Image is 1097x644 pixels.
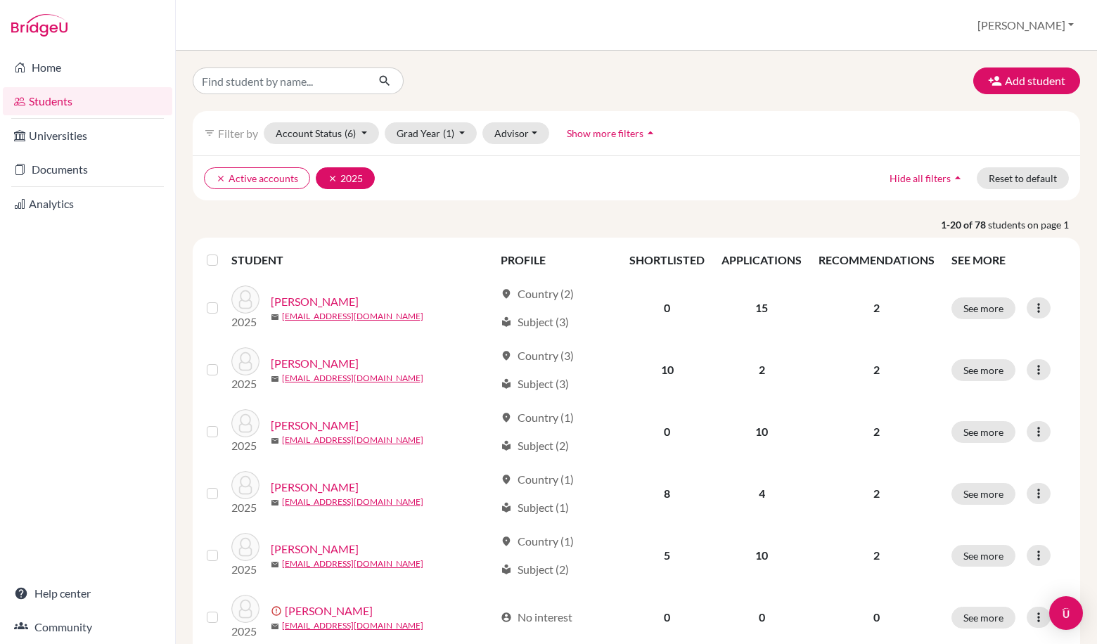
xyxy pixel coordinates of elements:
a: [EMAIL_ADDRESS][DOMAIN_NAME] [282,558,423,570]
div: Subject (3) [501,375,569,392]
th: PROFILE [492,243,621,277]
a: Home [3,53,172,82]
i: clear [328,174,338,183]
button: See more [951,607,1015,629]
div: Subject (2) [501,437,569,454]
span: mail [271,375,279,383]
a: Documents [3,155,172,183]
p: 2025 [231,561,259,578]
span: students on page 1 [988,217,1080,232]
div: Country (1) [501,471,574,488]
button: [PERSON_NAME] [971,12,1080,39]
button: Account Status(6) [264,122,379,144]
span: location_on [501,350,512,361]
p: 2 [819,485,935,502]
p: 2025 [231,375,259,392]
div: Subject (1) [501,499,569,516]
a: [EMAIL_ADDRESS][DOMAIN_NAME] [282,372,423,385]
span: location_on [501,474,512,485]
td: 15 [713,277,810,339]
th: SEE MORE [943,243,1074,277]
button: See more [951,545,1015,567]
div: No interest [501,609,572,626]
p: 2 [819,300,935,316]
img: Besson, Louis [231,471,259,499]
a: [EMAIL_ADDRESS][DOMAIN_NAME] [282,434,423,446]
a: Community [3,613,172,641]
a: [EMAIL_ADDRESS][DOMAIN_NAME] [282,619,423,632]
button: Show more filtersarrow_drop_up [555,122,669,144]
td: 0 [621,401,713,463]
span: mail [271,437,279,445]
span: (6) [345,127,356,139]
div: Open Intercom Messenger [1049,596,1083,630]
div: Country (1) [501,533,574,550]
span: location_on [501,412,512,423]
span: (1) [443,127,454,139]
td: 0 [621,277,713,339]
p: 2 [819,547,935,564]
div: Country (3) [501,347,574,364]
th: STUDENT [231,243,492,277]
button: Add student [973,67,1080,94]
img: Ahmedov, Behruz [231,285,259,314]
a: [PERSON_NAME] [271,293,359,310]
th: SHORTLISTED [621,243,713,277]
th: APPLICATIONS [713,243,810,277]
td: 8 [621,463,713,524]
button: Reset to default [977,167,1069,189]
td: 5 [621,524,713,586]
img: Beber, Tommaso [231,409,259,437]
a: [PERSON_NAME] [285,603,373,619]
p: 2025 [231,499,259,516]
span: local_library [501,564,512,575]
button: See more [951,483,1015,505]
a: [EMAIL_ADDRESS][DOMAIN_NAME] [282,496,423,508]
span: Filter by [218,127,258,140]
button: See more [951,421,1015,443]
p: 2025 [231,623,259,640]
p: 2 [819,423,935,440]
i: clear [216,174,226,183]
a: [PERSON_NAME] [271,479,359,496]
span: local_library [501,440,512,451]
span: mail [271,622,279,631]
button: clear2025 [316,167,375,189]
img: Bridge-U [11,14,68,37]
span: Show more filters [567,127,643,139]
td: 2 [713,339,810,401]
span: local_library [501,316,512,328]
a: Help center [3,579,172,607]
span: error_outline [271,605,285,617]
button: Hide all filtersarrow_drop_up [878,167,977,189]
span: mail [271,560,279,569]
button: Advisor [482,122,549,144]
a: [PERSON_NAME] [271,355,359,372]
img: Bloch, Oli [231,595,259,623]
span: local_library [501,378,512,389]
p: 2025 [231,314,259,330]
button: See more [951,359,1015,381]
a: Analytics [3,190,172,218]
span: location_on [501,536,512,547]
span: location_on [501,288,512,300]
button: Grad Year(1) [385,122,477,144]
span: mail [271,313,279,321]
i: filter_list [204,127,215,139]
a: Students [3,87,172,115]
a: [EMAIL_ADDRESS][DOMAIN_NAME] [282,310,423,323]
button: clearActive accounts [204,167,310,189]
p: 2025 [231,437,259,454]
a: Universities [3,122,172,150]
i: arrow_drop_up [951,171,965,185]
strong: 1-20 of 78 [941,217,988,232]
input: Find student by name... [193,67,367,94]
td: 10 [713,401,810,463]
img: Bethell, Jacob [231,533,259,561]
td: 10 [621,339,713,401]
div: Country (2) [501,285,574,302]
img: Beaufour, Charles [231,347,259,375]
button: See more [951,297,1015,319]
p: 0 [819,609,935,626]
div: Subject (3) [501,314,569,330]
